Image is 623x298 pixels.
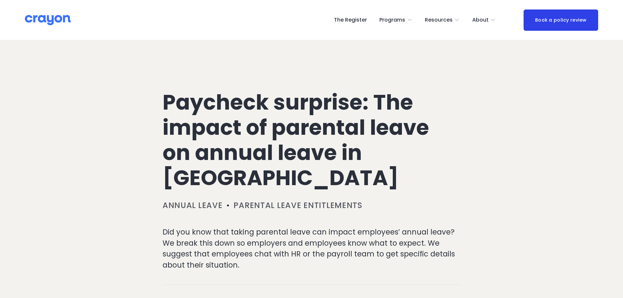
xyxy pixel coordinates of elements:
a: folder dropdown [425,15,460,25]
a: Annual leave [163,200,223,211]
img: Crayon [25,14,71,26]
a: The Register [334,15,367,25]
a: folder dropdown [379,15,412,25]
span: About [472,15,489,25]
span: Programs [379,15,405,25]
a: Book a policy review [524,9,598,31]
h1: Paycheck surprise: The impact of parental leave on annual leave in [GEOGRAPHIC_DATA] [163,90,460,190]
span: Resources [425,15,453,25]
a: folder dropdown [472,15,496,25]
a: Parental leave entitlements [234,200,362,211]
p: Did you know that taking parental leave can impact employees’ annual leave? We break this down so... [163,227,460,271]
